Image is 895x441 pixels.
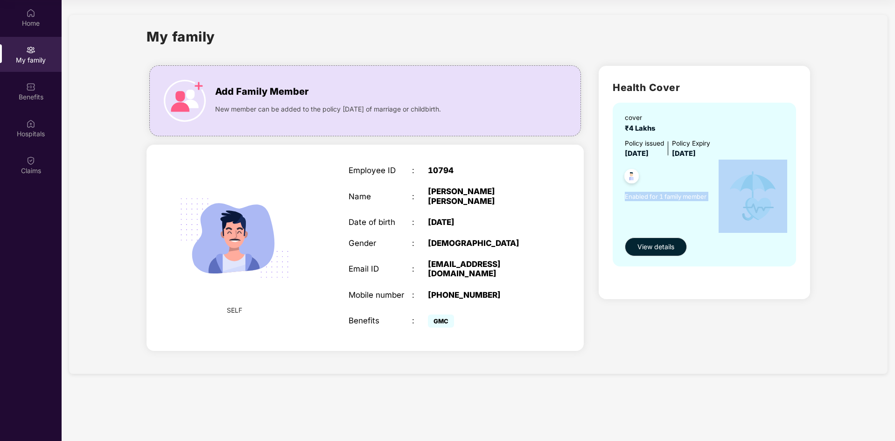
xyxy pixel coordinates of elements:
[412,192,428,201] div: :
[625,113,659,123] div: cover
[349,316,412,325] div: Benefits
[428,290,539,300] div: [PHONE_NUMBER]
[625,124,659,133] span: ₹4 Lakhs
[620,166,643,189] img: svg+xml;base64,PHN2ZyB4bWxucz0iaHR0cDovL3d3dy53My5vcmcvMjAwMC9zdmciIHdpZHRoPSI0OC45NDMiIGhlaWdodD...
[349,192,412,201] div: Name
[428,187,539,205] div: [PERSON_NAME] [PERSON_NAME]
[412,290,428,300] div: :
[637,242,674,252] span: View details
[412,316,428,325] div: :
[625,149,649,158] span: [DATE]
[26,156,35,165] img: svg+xml;base64,PHN2ZyBpZD0iQ2xhaW0iIHhtbG5zPSJodHRwOi8vd3d3LnczLm9yZy8yMDAwL3N2ZyIgd2lkdGg9IjIwIi...
[412,264,428,273] div: :
[613,80,796,95] h2: Health Cover
[164,80,206,122] img: icon
[349,238,412,248] div: Gender
[625,238,687,256] button: View details
[428,315,454,328] span: GMC
[349,290,412,300] div: Mobile number
[147,26,215,47] h1: My family
[215,84,308,99] span: Add Family Member
[672,139,710,149] div: Policy Expiry
[428,238,539,248] div: [DEMOGRAPHIC_DATA]
[26,45,35,55] img: svg+xml;base64,PHN2ZyB3aWR0aD0iMjAiIGhlaWdodD0iMjAiIHZpZXdCb3g9IjAgMCAyMCAyMCIgZmlsbD0ibm9uZSIgeG...
[349,217,412,227] div: Date of birth
[26,8,35,18] img: svg+xml;base64,PHN2ZyBpZD0iSG9tZSIgeG1sbnM9Imh0dHA6Ly93d3cudzMub3JnLzIwMDAvc3ZnIiB3aWR0aD0iMjAiIG...
[625,192,719,201] span: Enabled for 1 family member
[215,104,441,114] span: New member can be added to the policy [DATE] of marriage or childbirth.
[412,238,428,248] div: :
[349,264,412,273] div: Email ID
[349,166,412,175] div: Employee ID
[26,119,35,128] img: svg+xml;base64,PHN2ZyBpZD0iSG9zcGl0YWxzIiB4bWxucz0iaHR0cDovL3d3dy53My5vcmcvMjAwMC9zdmciIHdpZHRoPS...
[428,166,539,175] div: 10794
[719,160,787,233] img: icon
[167,171,301,305] img: svg+xml;base64,PHN2ZyB4bWxucz0iaHR0cDovL3d3dy53My5vcmcvMjAwMC9zdmciIHdpZHRoPSIyMjQiIGhlaWdodD0iMT...
[625,139,664,149] div: Policy issued
[428,259,539,278] div: [EMAIL_ADDRESS][DOMAIN_NAME]
[26,82,35,91] img: svg+xml;base64,PHN2ZyBpZD0iQmVuZWZpdHMiIHhtbG5zPSJodHRwOi8vd3d3LnczLm9yZy8yMDAwL3N2ZyIgd2lkdGg9Ij...
[227,305,242,315] span: SELF
[428,217,539,227] div: [DATE]
[412,166,428,175] div: :
[672,149,696,158] span: [DATE]
[412,217,428,227] div: :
